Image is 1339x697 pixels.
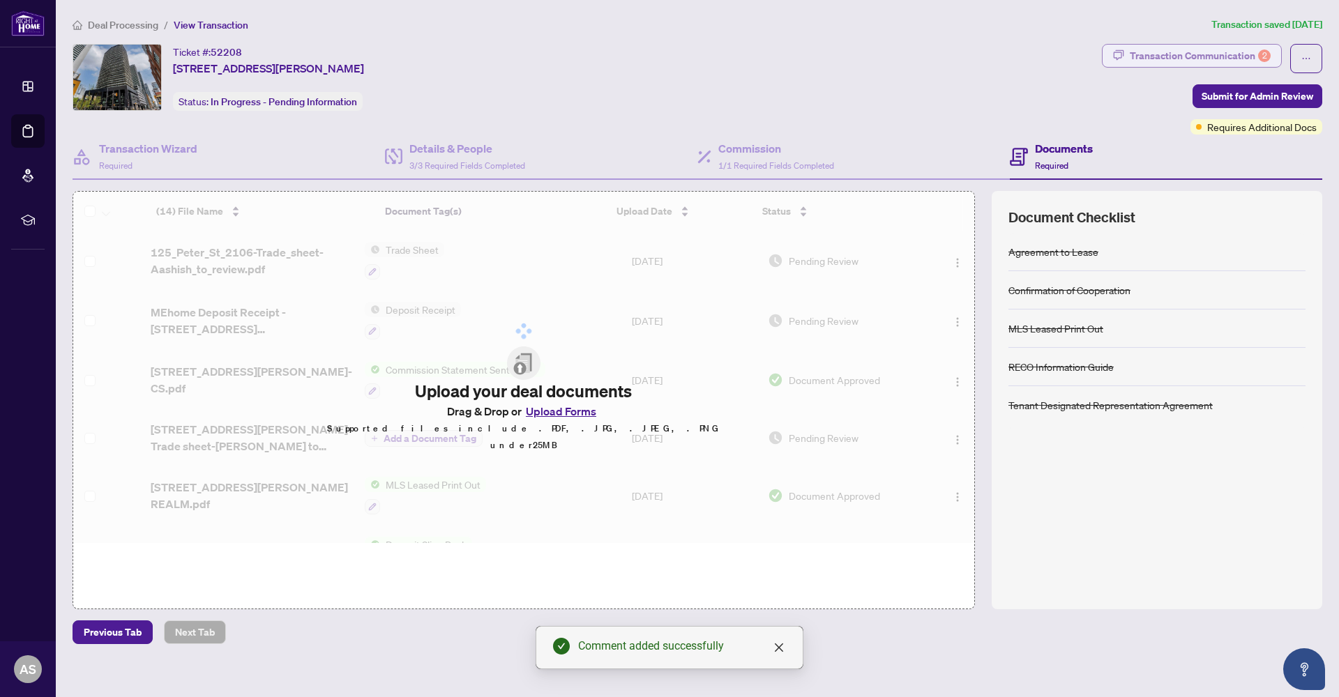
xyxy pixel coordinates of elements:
[1008,397,1213,413] div: Tenant Designated Representation Agreement
[173,44,242,60] div: Ticket #:
[409,160,525,171] span: 3/3 Required Fields Completed
[164,620,226,644] button: Next Tab
[1301,54,1311,63] span: ellipsis
[1035,140,1093,157] h4: Documents
[1207,119,1317,135] span: Requires Additional Docs
[84,621,142,643] span: Previous Tab
[1283,648,1325,690] button: Open asap
[99,160,133,171] span: Required
[553,638,570,654] span: check-circle
[1130,45,1271,67] div: Transaction Communication
[1035,160,1068,171] span: Required
[11,10,45,36] img: logo
[20,659,36,679] span: AS
[174,19,248,31] span: View Transaction
[1008,359,1114,374] div: RECO Information Guide
[1008,244,1098,259] div: Agreement to Lease
[578,638,786,654] div: Comment added successfully
[73,45,161,110] img: IMG-C12322333_1.jpg
[1008,282,1130,298] div: Confirmation of Cooperation
[1102,44,1282,68] button: Transaction Communication2
[1008,208,1135,227] span: Document Checklist
[773,642,785,653] span: close
[164,17,168,33] li: /
[99,140,197,157] h4: Transaction Wizard
[1193,84,1322,108] button: Submit for Admin Review
[1008,321,1103,336] div: MLS Leased Print Out
[173,92,363,111] div: Status:
[771,640,787,655] a: Close
[718,160,834,171] span: 1/1 Required Fields Completed
[211,46,242,59] span: 52208
[173,60,364,77] span: [STREET_ADDRESS][PERSON_NAME]
[1211,17,1322,33] article: Transaction saved [DATE]
[718,140,834,157] h4: Commission
[1202,85,1313,107] span: Submit for Admin Review
[73,620,153,644] button: Previous Tab
[73,20,82,30] span: home
[211,95,357,108] span: In Progress - Pending Information
[88,19,158,31] span: Deal Processing
[409,140,525,157] h4: Details & People
[1258,49,1271,62] div: 2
